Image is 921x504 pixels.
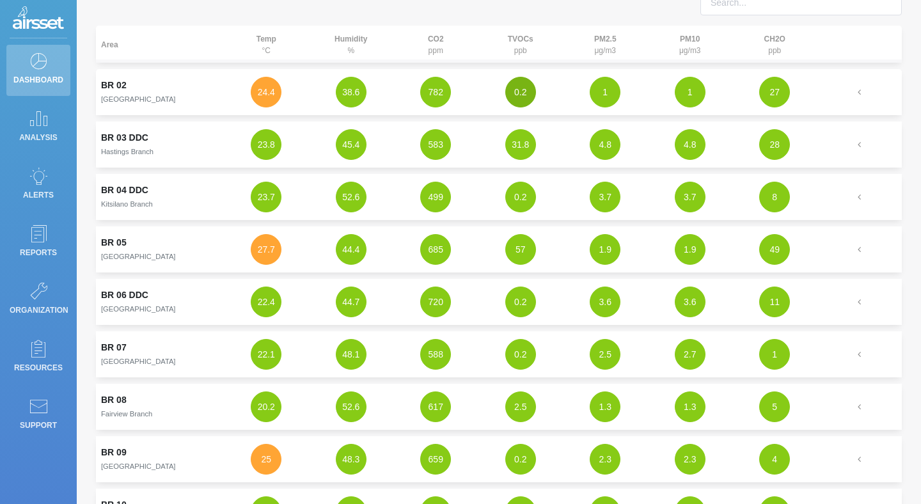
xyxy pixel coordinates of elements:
button: 49 [759,234,790,265]
td: BR 08Fairview Branch [96,384,224,430]
button: 23.8 [251,129,281,160]
button: 27 [759,77,790,107]
button: 24.4 [251,77,281,107]
button: 23.7 [251,182,281,212]
strong: Area [101,40,118,49]
button: 25 [251,444,281,475]
th: % [309,26,394,63]
button: 1.3 [590,391,620,422]
button: 0.2 [505,182,536,212]
small: [GEOGRAPHIC_DATA] [101,305,175,313]
button: 44.4 [336,234,366,265]
button: 782 [420,77,451,107]
button: 685 [420,234,451,265]
button: 3.6 [675,287,705,317]
button: 588 [420,339,451,370]
button: 1 [759,339,790,370]
strong: Temp [256,35,276,43]
button: 1.9 [590,234,620,265]
button: 1 [590,77,620,107]
strong: Humidity [335,35,367,43]
small: [GEOGRAPHIC_DATA] [101,358,175,365]
th: μg/m3 [563,26,648,63]
button: 38.6 [336,77,366,107]
button: 2.3 [675,444,705,475]
button: 44.7 [336,287,366,317]
button: 28 [759,129,790,160]
button: 2.5 [505,391,536,422]
strong: PM2.5 [594,35,617,43]
button: 0.2 [505,77,536,107]
td: BR 02[GEOGRAPHIC_DATA] [96,69,224,115]
small: Kitsilano Branch [101,200,153,208]
th: ppb [732,26,817,63]
button: 31.8 [505,129,536,160]
td: BR 07[GEOGRAPHIC_DATA] [96,331,224,377]
td: BR 05[GEOGRAPHIC_DATA] [96,226,224,272]
strong: PM10 [680,35,700,43]
a: Dashboard [6,45,70,96]
button: 3.6 [590,287,620,317]
button: 57 [505,234,536,265]
button: 45.4 [336,129,366,160]
button: 2.3 [590,444,620,475]
button: 659 [420,444,451,475]
p: Organization [10,301,67,320]
th: °C [224,26,309,63]
td: BR 09[GEOGRAPHIC_DATA] [96,436,224,482]
button: 1.9 [675,234,705,265]
td: BR 04 DDCKitsilano Branch [96,174,224,220]
button: 3.7 [675,182,705,212]
a: Reports [6,217,70,269]
button: 11 [759,287,790,317]
button: 48.1 [336,339,366,370]
p: Resources [10,358,67,377]
a: Organization [6,275,70,326]
button: 0.2 [505,339,536,370]
button: 617 [420,391,451,422]
button: 20.2 [251,391,281,422]
p: Support [10,416,67,435]
button: 4 [759,444,790,475]
small: Fairview Branch [101,410,152,418]
button: 1.3 [675,391,705,422]
button: 22.4 [251,287,281,317]
button: 52.6 [336,182,366,212]
button: 22.1 [251,339,281,370]
img: Logo [13,6,64,32]
a: Analysis [6,102,70,154]
a: Resources [6,333,70,384]
p: Analysis [10,128,67,147]
button: 583 [420,129,451,160]
button: 27.7 [251,234,281,265]
button: 0.2 [505,287,536,317]
th: ppm [393,26,478,63]
p: Reports [10,243,67,262]
button: 5 [759,391,790,422]
button: 1 [675,77,705,107]
button: 48.3 [336,444,366,475]
small: [GEOGRAPHIC_DATA] [101,95,175,103]
button: 3.7 [590,182,620,212]
p: Alerts [10,185,67,205]
small: [GEOGRAPHIC_DATA] [101,253,175,260]
strong: TVOCs [508,35,533,43]
button: 52.6 [336,391,366,422]
button: 4.8 [675,129,705,160]
button: 720 [420,287,451,317]
a: Alerts [6,160,70,211]
strong: CO2 [428,35,444,43]
button: 499 [420,182,451,212]
td: BR 06 DDC[GEOGRAPHIC_DATA] [96,279,224,325]
small: Hastings Branch [101,148,153,155]
button: 8 [759,182,790,212]
p: Dashboard [10,70,67,90]
strong: CH2O [764,35,785,43]
th: μg/m3 [648,26,733,63]
small: [GEOGRAPHIC_DATA] [101,462,175,470]
a: Support [6,390,70,441]
button: 2.5 [590,339,620,370]
button: 4.8 [590,129,620,160]
button: 0.2 [505,444,536,475]
button: 2.7 [675,339,705,370]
